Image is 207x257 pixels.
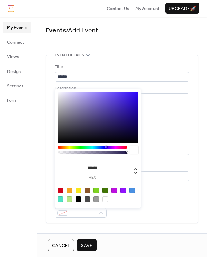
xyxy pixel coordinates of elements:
[102,196,108,202] div: #FFFFFF
[46,24,66,37] a: Events
[7,39,24,46] span: Connect
[81,242,92,249] span: Save
[77,239,97,251] button: Save
[67,188,72,193] div: #F5A623
[107,5,129,12] a: Contact Us
[102,188,108,193] div: #417505
[48,239,74,251] button: Cancel
[58,188,63,193] div: #D0021B
[3,22,31,33] a: My Events
[8,4,14,12] img: logo
[120,188,126,193] div: #9013FE
[7,97,18,104] span: Form
[3,36,31,47] a: Connect
[76,188,81,193] div: #F8E71C
[169,5,196,12] span: Upgrade 🚀
[67,196,72,202] div: #B8E986
[55,85,188,92] div: Description
[52,242,70,249] span: Cancel
[66,24,98,37] span: / Add Event
[7,83,23,89] span: Settings
[135,5,159,12] a: My Account
[93,196,99,202] div: #9B9B9B
[93,188,99,193] div: #7ED321
[165,3,199,14] button: Upgrade🚀
[7,53,19,60] span: Views
[55,232,84,238] span: Date and time
[76,196,81,202] div: #000000
[55,64,188,71] div: Title
[3,80,31,91] a: Settings
[85,188,90,193] div: #8B572A
[3,66,31,77] a: Design
[55,52,84,59] span: Event details
[3,51,31,62] a: Views
[58,176,127,180] label: hex
[58,196,63,202] div: #50E3C2
[3,95,31,106] a: Form
[111,188,117,193] div: #BD10E0
[129,188,135,193] div: #4A90E2
[85,196,90,202] div: #4A4A4A
[7,24,27,31] span: My Events
[7,68,21,75] span: Design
